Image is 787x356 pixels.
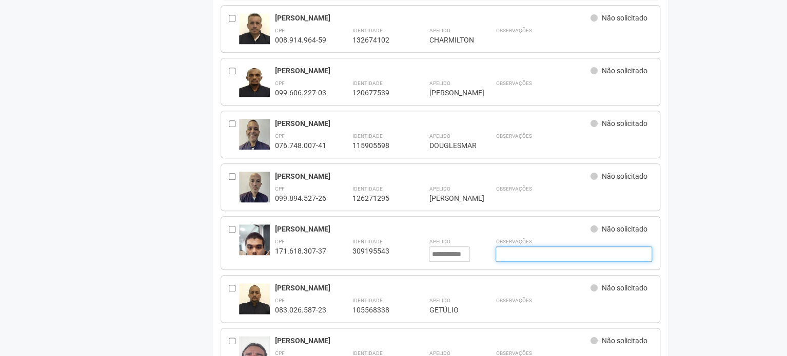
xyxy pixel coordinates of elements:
strong: CPF [275,80,285,86]
div: [PERSON_NAME] [275,119,591,128]
div: 309195543 [352,246,403,256]
div: 099.894.527-26 [275,194,326,203]
strong: CPF [275,133,285,139]
strong: CPF [275,350,285,356]
img: user.jpg [239,172,270,204]
strong: Observações [496,28,532,33]
img: user.jpg [239,13,270,52]
strong: Identidade [352,133,382,139]
span: Não solicitado [602,119,647,128]
strong: Apelido [429,239,450,244]
div: 126271295 [352,194,403,203]
strong: Identidade [352,239,382,244]
img: user.jpg [239,283,270,317]
div: 171.618.307-37 [275,246,326,256]
span: Não solicitado [602,284,647,292]
strong: CPF [275,28,285,33]
div: 099.606.227-03 [275,88,326,97]
div: 105568338 [352,305,403,315]
div: CHARMILTON [429,35,470,45]
strong: Identidade [352,80,382,86]
img: user.jpg [239,66,270,100]
div: 008.914.964-59 [275,35,326,45]
div: 115905598 [352,141,403,150]
strong: Apelido [429,350,450,356]
span: Não solicitado [602,337,647,345]
span: Não solicitado [602,172,647,180]
span: Não solicitado [602,67,647,75]
div: [PERSON_NAME] [429,88,470,97]
strong: Observações [496,80,532,86]
strong: Apelido [429,80,450,86]
span: Não solicitado [602,225,647,233]
strong: CPF [275,186,285,192]
strong: Observações [496,239,532,244]
strong: Identidade [352,28,382,33]
img: user.jpg [239,119,270,153]
div: [PERSON_NAME] [275,13,591,23]
strong: CPF [275,239,285,244]
div: [PERSON_NAME] [275,336,591,345]
strong: Apelido [429,186,450,192]
strong: Observações [496,186,532,192]
img: user.jpg [239,224,270,279]
strong: Identidade [352,298,382,303]
div: DOUGLESMAR [429,141,470,150]
div: 120677539 [352,88,403,97]
strong: CPF [275,298,285,303]
div: [PERSON_NAME] [275,224,591,234]
span: Não solicitado [602,14,647,22]
div: [PERSON_NAME] [429,194,470,203]
strong: Observações [496,133,532,139]
div: GETÚLIO [429,305,470,315]
strong: Observações [496,298,532,303]
div: 132674102 [352,35,403,45]
div: [PERSON_NAME] [275,172,591,181]
div: 083.026.587-23 [275,305,326,315]
strong: Identidade [352,186,382,192]
strong: Observações [496,350,532,356]
div: [PERSON_NAME] [275,66,591,75]
strong: Apelido [429,298,450,303]
strong: Apelido [429,133,450,139]
strong: Apelido [429,28,450,33]
strong: Identidade [352,350,382,356]
div: 076.748.007-41 [275,141,326,150]
div: [PERSON_NAME] [275,283,591,292]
